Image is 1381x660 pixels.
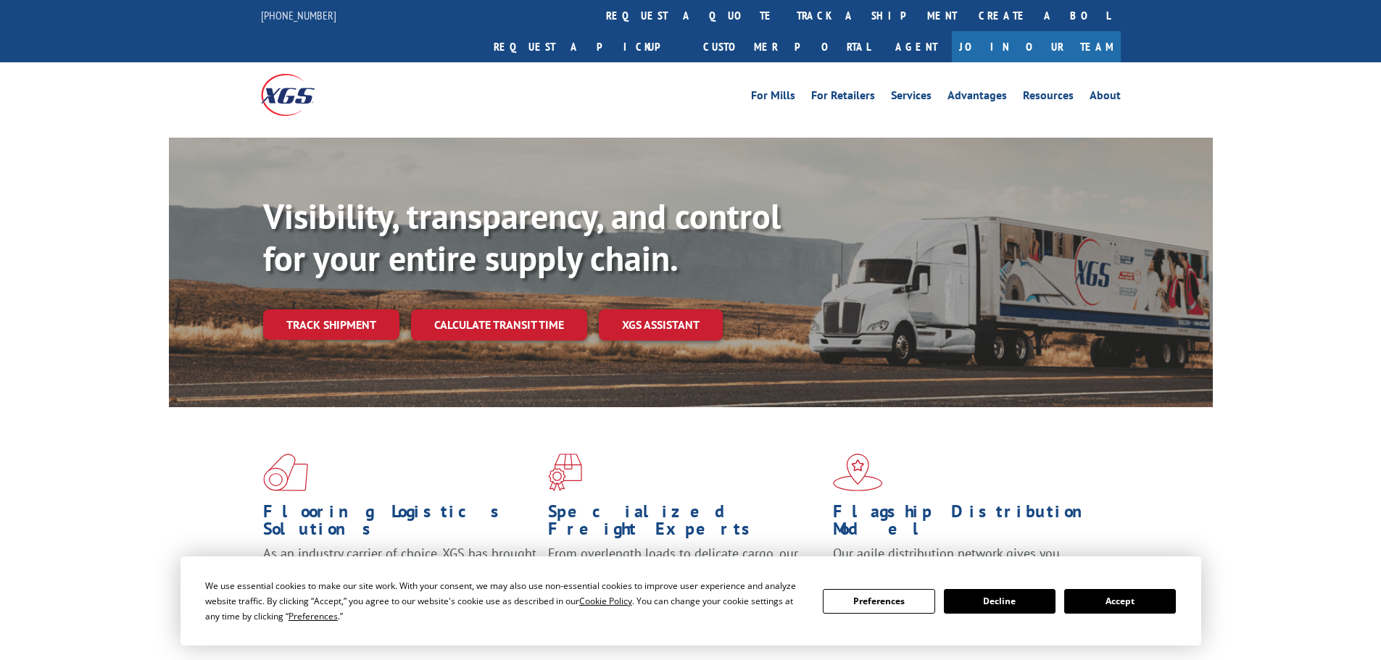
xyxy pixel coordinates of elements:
[483,31,692,62] a: Request a pickup
[263,309,399,340] a: Track shipment
[263,545,536,596] span: As an industry carrier of choice, XGS has brought innovation and dedication to flooring logistics...
[823,589,934,614] button: Preferences
[833,454,883,491] img: xgs-icon-flagship-distribution-model-red
[751,90,795,106] a: For Mills
[263,454,308,491] img: xgs-icon-total-supply-chain-intelligence-red
[548,545,822,609] p: From overlength loads to delicate cargo, our experienced staff knows the best way to move your fr...
[1090,90,1121,106] a: About
[947,90,1007,106] a: Advantages
[944,589,1056,614] button: Decline
[205,578,805,624] div: We use essential cookies to make our site work. With your consent, we may also use non-essential ...
[891,90,932,106] a: Services
[1064,589,1176,614] button: Accept
[952,31,1121,62] a: Join Our Team
[263,193,781,280] b: Visibility, transparency, and control for your entire supply chain.
[833,545,1100,579] span: Our agile distribution network gives you nationwide inventory management on demand.
[1023,90,1074,106] a: Resources
[263,503,537,545] h1: Flooring Logistics Solutions
[548,503,822,545] h1: Specialized Freight Experts
[811,90,875,106] a: For Retailers
[289,610,338,622] span: Preferences
[181,556,1201,646] div: Cookie Consent Prompt
[881,31,952,62] a: Agent
[579,595,632,607] span: Cookie Policy
[548,454,582,491] img: xgs-icon-focused-on-flooring-red
[599,309,723,341] a: XGS ASSISTANT
[411,309,587,341] a: Calculate transit time
[261,8,336,22] a: [PHONE_NUMBER]
[833,503,1107,545] h1: Flagship Distribution Model
[692,31,881,62] a: Customer Portal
